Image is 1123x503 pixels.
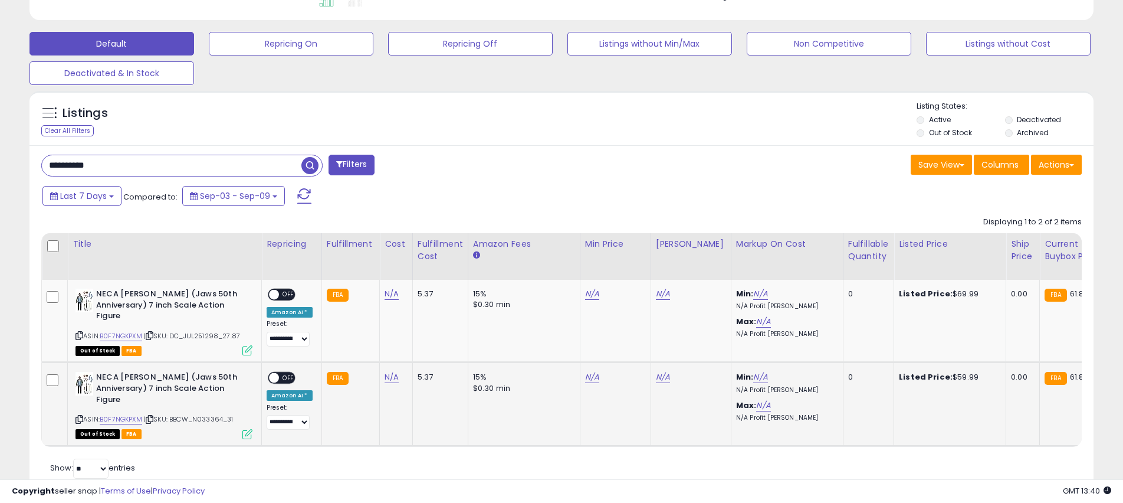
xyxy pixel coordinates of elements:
[1017,128,1049,138] label: Archived
[1070,371,1089,383] span: 61.88
[736,238,838,250] div: Markup on Cost
[899,238,1001,250] div: Listed Price
[12,485,55,497] strong: Copyright
[926,32,1091,55] button: Listings without Cost
[101,485,151,497] a: Terms of Use
[182,186,285,206] button: Sep-03 - Sep-09
[50,462,135,473] span: Show: entries
[385,238,408,250] div: Cost
[123,191,178,202] span: Compared to:
[917,101,1094,112] p: Listing States:
[1063,485,1111,497] span: 2025-09-17 13:40 GMT
[60,190,107,202] span: Last 7 Days
[753,288,767,300] a: N/A
[899,372,997,383] div: $59.99
[736,400,757,411] b: Max:
[656,238,726,250] div: [PERSON_NAME]
[327,372,349,385] small: FBA
[567,32,732,55] button: Listings without Min/Max
[473,238,575,250] div: Amazon Fees
[96,289,239,325] b: NECA [PERSON_NAME] (Jaws 50th Anniversary) 7 inch Scale Action Figure
[267,238,317,250] div: Repricing
[418,238,463,263] div: Fulfillment Cost
[473,372,571,383] div: 15%
[753,371,767,383] a: N/A
[1011,238,1035,263] div: Ship Price
[418,289,459,299] div: 5.37
[929,115,951,125] label: Active
[747,32,911,55] button: Non Competitive
[585,288,599,300] a: N/A
[736,302,834,311] p: N/A Profit [PERSON_NAME]
[731,233,843,280] th: The percentage added to the cost of goods (COGS) that forms the calculator for Min & Max prices.
[736,288,754,299] b: Min:
[848,289,885,299] div: 0
[736,316,757,327] b: Max:
[75,289,252,354] div: ASIN:
[736,371,754,383] b: Min:
[473,289,571,299] div: 15%
[75,429,120,439] span: All listings that are currently out of stock and unavailable for purchase on Amazon
[279,373,298,383] span: OFF
[122,346,142,356] span: FBA
[267,390,313,401] div: Amazon AI *
[42,186,122,206] button: Last 7 Days
[929,128,972,138] label: Out of Stock
[41,125,94,136] div: Clear All Filters
[388,32,553,55] button: Repricing Off
[122,429,142,439] span: FBA
[200,190,270,202] span: Sep-03 - Sep-09
[756,400,770,411] a: N/A
[209,32,373,55] button: Repricing On
[1017,115,1061,125] label: Deactivated
[585,238,646,250] div: Min Price
[1045,238,1105,263] div: Current Buybox Price
[385,371,399,383] a: N/A
[899,289,997,299] div: $69.99
[1011,289,1030,299] div: 0.00
[848,372,885,383] div: 0
[385,288,399,300] a: N/A
[29,32,194,55] button: Default
[329,155,375,175] button: Filters
[848,238,889,263] div: Fulfillable Quantity
[100,414,142,424] a: B0F7NGKPXM
[63,105,108,122] h5: Listings
[1070,288,1089,299] span: 61.88
[736,414,834,422] p: N/A Profit [PERSON_NAME]
[585,371,599,383] a: N/A
[656,371,670,383] a: N/A
[29,61,194,85] button: Deactivated & In Stock
[267,320,313,347] div: Preset:
[911,155,972,175] button: Save View
[983,217,1082,228] div: Displaying 1 to 2 of 2 items
[267,404,313,430] div: Preset:
[736,386,834,394] p: N/A Profit [PERSON_NAME]
[267,307,313,318] div: Amazon AI *
[144,414,234,424] span: | SKU: BBCW_N033364_31
[75,289,93,312] img: 41vVD2CufQL._SL40_.jpg
[974,155,1029,175] button: Columns
[73,238,257,250] div: Title
[75,346,120,356] span: All listings that are currently out of stock and unavailable for purchase on Amazon
[12,486,205,497] div: seller snap | |
[736,330,834,338] p: N/A Profit [PERSON_NAME]
[473,299,571,310] div: $0.30 min
[75,372,93,396] img: 41vVD2CufQL._SL40_.jpg
[279,290,298,300] span: OFF
[656,288,670,300] a: N/A
[96,372,239,408] b: NECA [PERSON_NAME] (Jaws 50th Anniversary) 7 inch Scale Action Figure
[1045,289,1066,302] small: FBA
[153,485,205,497] a: Privacy Policy
[473,383,571,394] div: $0.30 min
[100,331,142,341] a: B0F7NGKPXM
[75,372,252,437] div: ASIN:
[473,250,480,261] small: Amazon Fees.
[144,331,240,341] span: | SKU: DC_JUL251298_27.87
[899,288,953,299] b: Listed Price:
[327,238,375,250] div: Fulfillment
[1031,155,1082,175] button: Actions
[756,316,770,328] a: N/A
[1011,372,1030,383] div: 0.00
[1045,372,1066,385] small: FBA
